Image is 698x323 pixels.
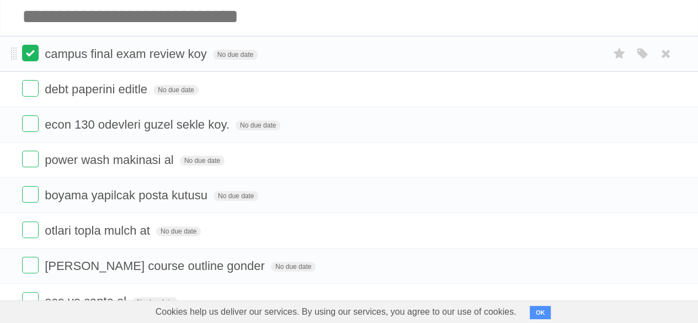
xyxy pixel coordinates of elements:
label: Done [22,45,39,61]
label: Done [22,115,39,132]
label: Done [22,257,39,273]
label: Star task [609,45,630,63]
span: No due date [213,50,258,60]
span: No due date [214,191,258,201]
span: No due date [153,85,198,95]
label: Done [22,151,39,167]
span: power wash makinasi al [45,153,177,167]
span: campus final exam review koy [45,47,209,61]
span: No due date [180,156,225,166]
button: OK [530,306,551,319]
span: Cookies help us deliver our services. By using our services, you agree to our use of cookies. [145,301,528,323]
span: No due date [132,297,177,307]
span: econ 130 odevleri guzel sekle koy. [45,118,232,131]
span: [PERSON_NAME] course outline gonder [45,259,268,273]
span: No due date [236,120,280,130]
span: debt paperini editle [45,82,150,96]
span: No due date [271,262,316,272]
label: Done [22,292,39,309]
span: ece ye canta al [45,294,129,308]
label: Done [22,221,39,238]
span: No due date [156,226,201,236]
label: Done [22,80,39,97]
label: Done [22,186,39,203]
span: boyama yapilcak posta kutusu [45,188,210,202]
span: otlari topla mulch at [45,224,153,237]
